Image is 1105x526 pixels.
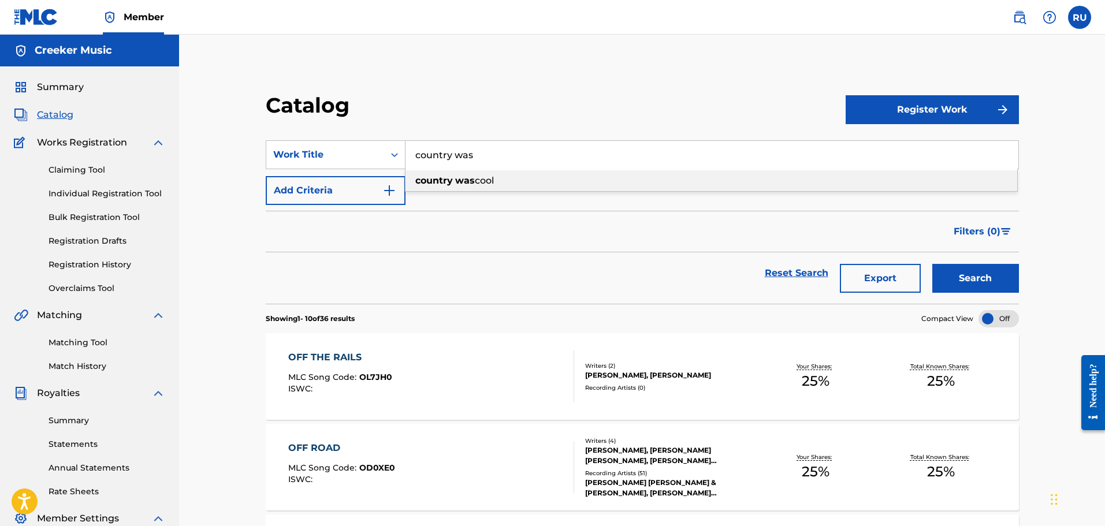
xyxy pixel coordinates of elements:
[382,184,396,197] img: 9d2ae6d4665cec9f34b9.svg
[103,10,117,24] img: Top Rightsholder
[14,136,29,150] img: Works Registration
[1047,471,1105,526] iframe: Chat Widget
[288,372,359,382] span: MLC Song Code :
[585,445,753,466] div: [PERSON_NAME], [PERSON_NAME] [PERSON_NAME], [PERSON_NAME] [PERSON_NAME], [PERSON_NAME] [PERSON_NAME]
[151,386,165,400] img: expand
[14,80,28,94] img: Summary
[37,386,80,400] span: Royalties
[266,92,355,118] h2: Catalog
[797,362,835,371] p: Your Shares:
[37,308,82,322] span: Matching
[1008,6,1031,29] a: Public Search
[14,108,28,122] img: Catalog
[14,9,58,25] img: MLC Logo
[585,437,753,445] div: Writers ( 4 )
[266,333,1019,420] a: OFF THE RAILSMLC Song Code:OL7JH0ISWC:Writers (2)[PERSON_NAME], [PERSON_NAME]Recording Artists (0...
[475,175,494,186] span: cool
[359,372,392,382] span: OL7JH0
[359,462,395,473] span: OD0XE0
[124,10,164,24] span: Member
[49,211,165,223] a: Bulk Registration Tool
[49,259,165,271] a: Registration History
[49,415,165,427] a: Summary
[585,361,753,370] div: Writers ( 2 )
[288,350,392,364] div: OFF THE RAILS
[802,461,829,482] span: 25 %
[49,235,165,247] a: Registration Drafts
[151,512,165,525] img: expand
[932,264,1019,293] button: Search
[585,383,753,392] div: Recording Artists ( 0 )
[288,462,359,473] span: MLC Song Code :
[996,103,1010,117] img: f7272a7cc735f4ea7f67.svg
[14,308,28,322] img: Matching
[49,438,165,450] a: Statements
[14,108,73,122] a: CatalogCatalog
[954,225,1000,238] span: Filters ( 0 )
[947,217,1019,246] button: Filters (0)
[273,148,377,162] div: Work Title
[910,453,972,461] p: Total Known Shares:
[14,44,28,58] img: Accounts
[1013,10,1026,24] img: search
[288,474,315,484] span: ISWC :
[14,80,84,94] a: SummarySummary
[151,308,165,322] img: expand
[585,370,753,380] div: [PERSON_NAME], [PERSON_NAME]
[14,386,28,400] img: Royalties
[1043,10,1056,24] img: help
[37,512,119,525] span: Member Settings
[1001,228,1011,235] img: filter
[49,164,165,176] a: Claiming Tool
[35,44,112,57] h5: Creeker Music
[49,188,165,200] a: Individual Registration Tool
[585,477,753,498] div: [PERSON_NAME] [PERSON_NAME] & [PERSON_NAME], [PERSON_NAME] [PERSON_NAME], [PERSON_NAME] [PERSON_N...
[415,175,453,186] strong: country
[49,360,165,372] a: Match History
[49,462,165,474] a: Annual Statements
[840,264,921,293] button: Export
[266,314,355,324] p: Showing 1 - 10 of 36 results
[49,337,165,349] a: Matching Tool
[1038,6,1061,29] div: Help
[49,486,165,498] a: Rate Sheets
[927,461,955,482] span: 25 %
[927,371,955,391] span: 25 %
[585,469,753,477] div: Recording Artists ( 51 )
[14,512,28,525] img: Member Settings
[759,260,834,286] a: Reset Search
[797,453,835,461] p: Your Shares:
[288,441,395,455] div: OFF ROAD
[49,282,165,294] a: Overclaims Tool
[910,362,972,371] p: Total Known Shares:
[151,136,165,150] img: expand
[1068,6,1091,29] div: User Menu
[802,371,829,391] span: 25 %
[37,108,73,122] span: Catalog
[921,314,973,324] span: Compact View
[37,136,127,150] span: Works Registration
[266,140,1019,304] form: Search Form
[266,424,1019,510] a: OFF ROADMLC Song Code:OD0XE0ISWC:Writers (4)[PERSON_NAME], [PERSON_NAME] [PERSON_NAME], [PERSON_N...
[1051,482,1058,517] div: Drag
[846,95,1019,124] button: Register Work
[37,80,84,94] span: Summary
[1073,346,1105,439] iframe: Resource Center
[455,175,475,186] strong: was
[266,176,405,205] button: Add Criteria
[288,383,315,394] span: ISWC :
